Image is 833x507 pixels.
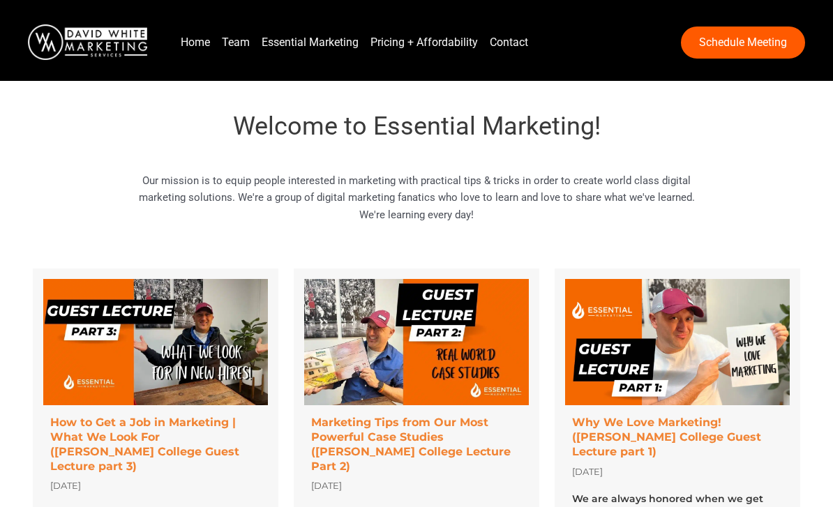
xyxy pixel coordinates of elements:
a: Home [175,31,216,54]
img: DavidWhite-Marketing-Logo [28,24,147,60]
nav: Menu [175,31,613,54]
a: Schedule Meeting [681,27,805,59]
a: Contact [484,31,534,54]
a: DavidWhite-Marketing-Logo [28,36,147,48]
span: [DATE] [572,466,603,477]
span: Welcome to Essential Marketing! [233,112,601,141]
p: Our mission is to equip people interested in marketing with practical tips & tricks in order to c... [137,172,696,224]
span: [DATE] [311,480,342,491]
a: Team [216,31,255,54]
a: Essential Marketing [256,31,364,54]
span: Schedule Meeting [699,36,787,49]
span: [DATE] [50,480,81,491]
a: Pricing + Affordability [365,31,483,54]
